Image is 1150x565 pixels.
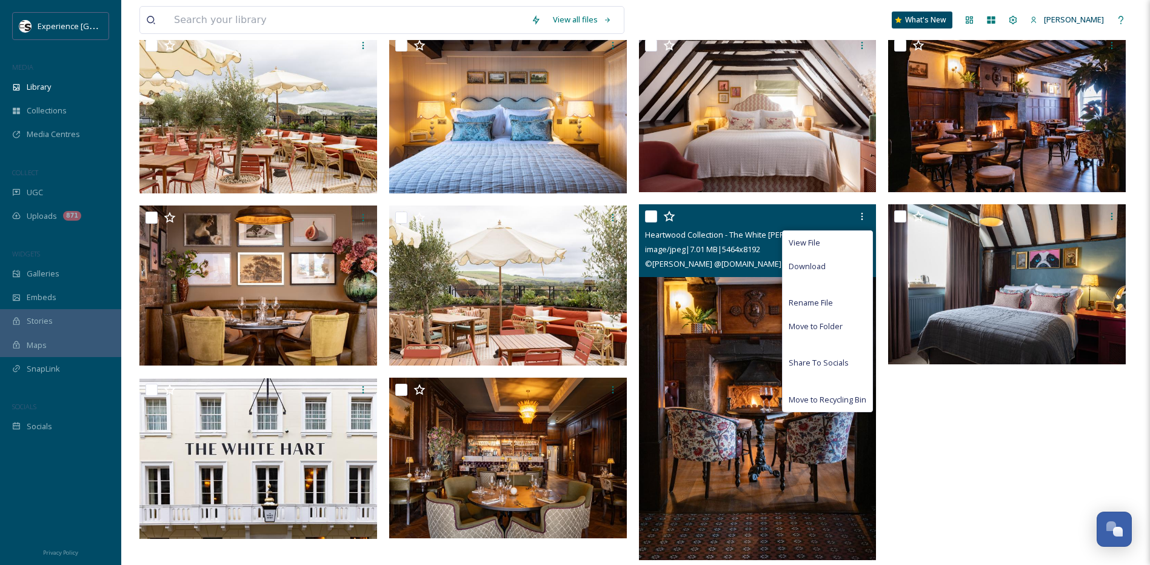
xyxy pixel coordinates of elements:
span: Uploads [27,210,57,222]
input: Search your library [168,7,525,33]
span: View File [789,237,820,249]
span: WIDGETS [12,249,40,258]
span: Library [27,81,51,93]
span: SnapLink [27,363,60,375]
a: View all files [547,8,618,32]
span: SOCIALS [12,402,36,411]
img: Heartwood Collection - The White Hart, Lewes-20.jpg [139,378,379,539]
span: Share To Socials [789,357,849,369]
span: Move to Folder [789,321,843,332]
span: Collections [27,105,67,116]
span: Galleries [27,268,59,279]
a: [PERSON_NAME] [1024,8,1110,32]
img: Heartwood Collection - The White Hart, Lewes-03.jpg [888,33,1126,192]
a: What's New [892,12,952,28]
img: Heartwood - The White Heart Lewes-040.jpg [888,204,1128,364]
span: Privacy Policy [43,549,78,557]
a: Privacy Policy [43,544,78,559]
span: © [PERSON_NAME] @[DOMAIN_NAME] [645,258,781,269]
img: Heartwood Collection - The White Hart, Lewes-04.jpg [639,204,877,560]
span: Maps [27,339,47,351]
img: Heartwood Collection - The White Hart, Lewes-08.jpg [389,378,629,538]
span: Download [789,261,826,272]
span: MEDIA [12,62,33,72]
span: Move to Recycling Bin [789,394,866,406]
img: WSCC%20ES%20Socials%20Icon%20-%20Secondary%20-%20Black.jpg [19,20,32,32]
span: image/jpeg | 7.01 MB | 5464 x 8192 [645,244,760,255]
span: UGC [27,187,43,198]
span: Socials [27,421,52,432]
img: Heartwood Collection - The White Hart, Lewes-11.jpg [389,206,629,366]
span: COLLECT [12,168,38,177]
span: Experience [GEOGRAPHIC_DATA] [38,20,158,32]
span: [PERSON_NAME] [1044,14,1104,25]
div: 871 [63,211,81,221]
span: Rename File [789,297,833,309]
span: Embeds [27,292,56,303]
img: ext_1749040522.705719_emma.m@heartwoodcollection.com-Heartwood Collection - The White Hart, Lewes... [139,33,379,193]
span: Media Centres [27,129,80,140]
img: Heartwood - The White Heart Lewes-001.jpg [639,33,877,192]
img: Heartwood - The White Heart Lewes-158.jpg [389,33,629,193]
span: Heartwood Collection - The White [PERSON_NAME], Lewes-04.jpg [645,229,879,240]
button: Open Chat [1097,512,1132,547]
img: Heartwood Collection - The White Hart, Lewes-14.jpg [139,206,379,366]
span: Stories [27,315,53,327]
